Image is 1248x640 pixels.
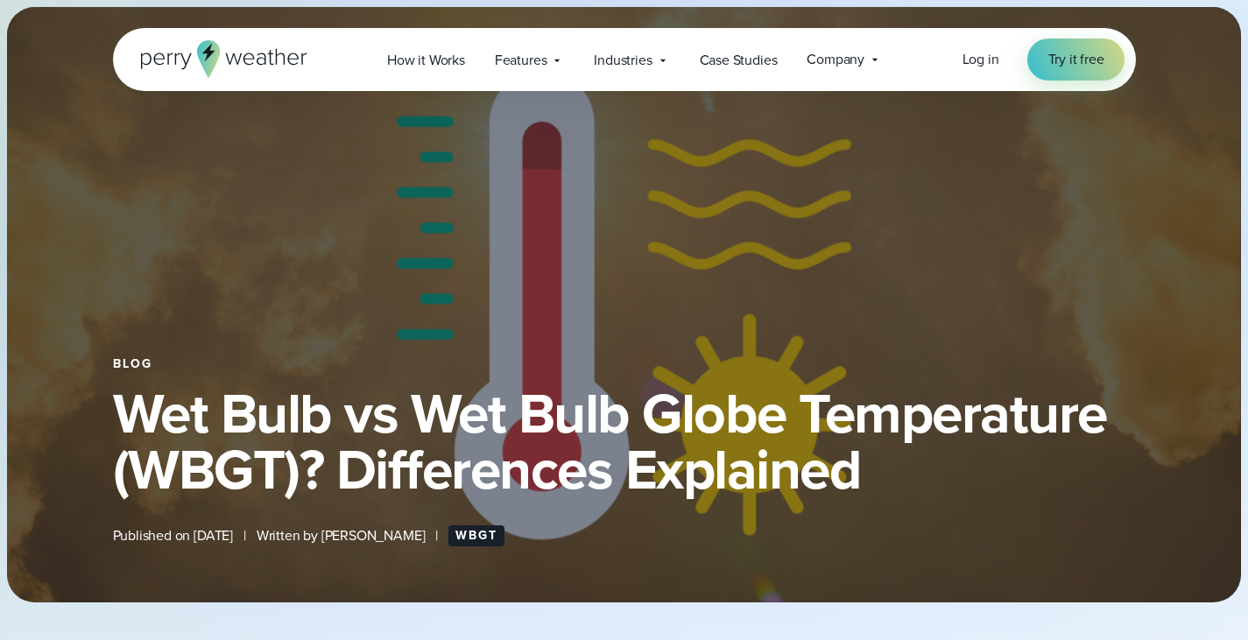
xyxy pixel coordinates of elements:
[962,49,999,70] a: Log in
[700,50,778,71] span: Case Studies
[685,42,793,78] a: Case Studies
[113,525,234,546] span: Published on [DATE]
[243,525,246,546] span: |
[807,49,864,70] span: Company
[594,50,652,71] span: Industries
[1027,39,1125,81] a: Try it free
[113,357,1136,371] div: Blog
[495,50,547,71] span: Features
[448,525,504,546] a: WBGT
[372,42,480,78] a: How it Works
[387,50,465,71] span: How it Works
[1048,49,1104,70] span: Try it free
[435,525,438,546] span: |
[257,525,426,546] span: Written by [PERSON_NAME]
[113,385,1136,497] h1: Wet Bulb vs Wet Bulb Globe Temperature (WBGT)? Differences Explained
[962,49,999,69] span: Log in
